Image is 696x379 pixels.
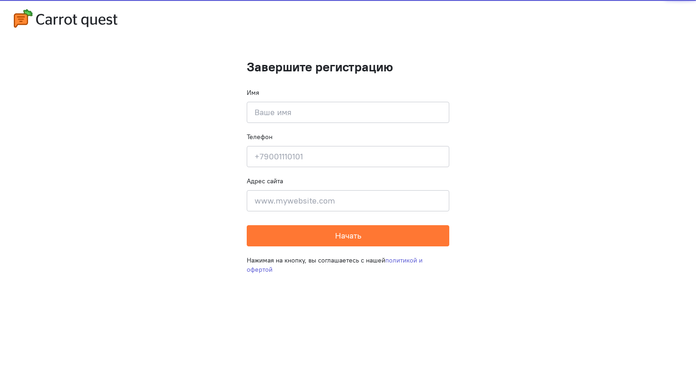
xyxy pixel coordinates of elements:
[247,176,283,186] label: Адрес сайта
[247,132,273,141] label: Телефон
[247,190,449,211] input: www.mywebsite.com
[247,256,423,274] a: политикой и офертой
[247,246,449,283] div: Нажимая на кнопку, вы соглашаетесь с нашей
[247,88,259,97] label: Имя
[247,146,449,167] input: +79001110101
[247,225,449,246] button: Начать
[247,60,449,74] h1: Завершите регистрацию
[335,230,361,241] span: Начать
[247,102,449,123] input: Ваше имя
[14,9,117,28] img: carrot-quest-logo.svg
